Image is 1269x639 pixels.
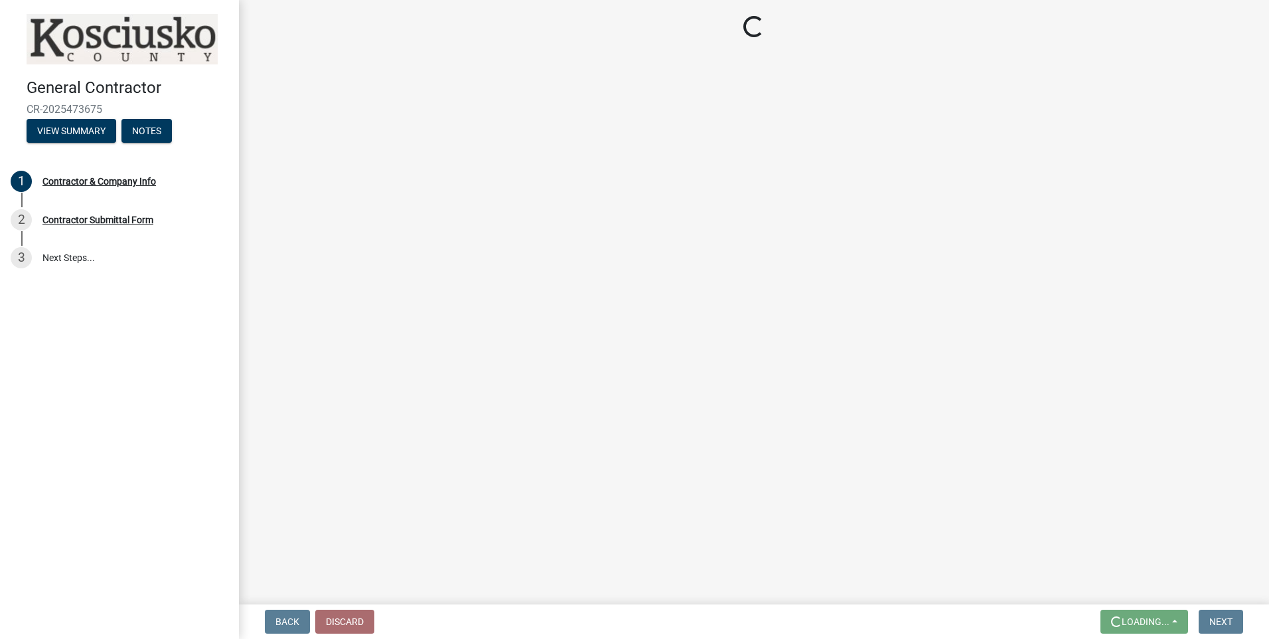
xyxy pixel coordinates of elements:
button: Next [1199,610,1243,634]
button: Discard [315,610,374,634]
div: Contractor Submittal Form [42,215,153,225]
button: Notes [121,119,172,143]
button: Back [265,610,310,634]
span: Next [1209,616,1232,627]
div: 1 [11,171,32,192]
span: CR-2025473675 [27,103,212,116]
span: Loading... [1122,616,1169,627]
div: 3 [11,247,32,268]
button: Loading... [1100,610,1188,634]
h4: General Contractor [27,78,228,98]
span: Back [275,616,299,627]
img: Kosciusko County, Indiana [27,14,218,64]
div: Contractor & Company Info [42,177,156,186]
wm-modal-confirm: Notes [121,126,172,137]
button: View Summary [27,119,116,143]
div: 2 [11,209,32,230]
wm-modal-confirm: Summary [27,126,116,137]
